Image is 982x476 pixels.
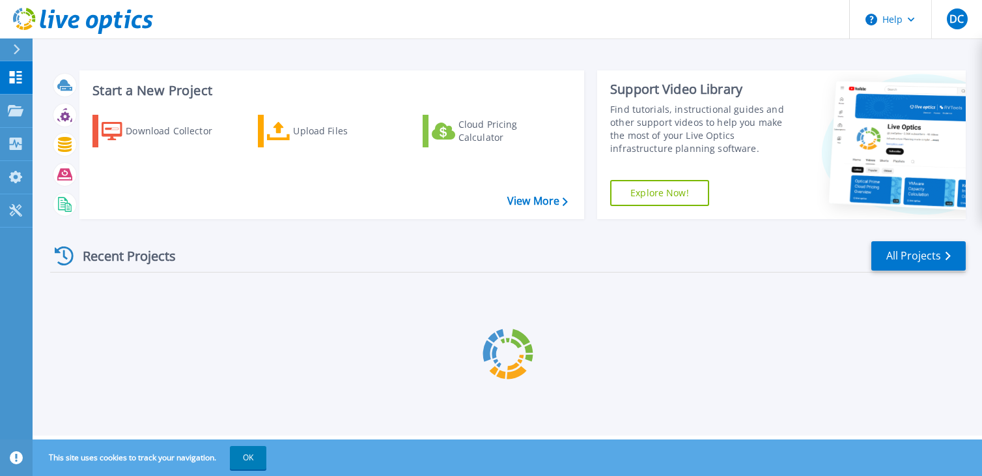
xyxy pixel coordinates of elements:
[230,446,266,469] button: OK
[458,118,563,144] div: Cloud Pricing Calculator
[507,195,568,207] a: View More
[871,241,966,271] a: All Projects
[293,118,397,144] div: Upload Files
[92,115,238,147] a: Download Collector
[610,180,709,206] a: Explore Now!
[423,115,568,147] a: Cloud Pricing Calculator
[92,83,567,98] h3: Start a New Project
[258,115,403,147] a: Upload Files
[610,81,795,98] div: Support Video Library
[126,118,230,144] div: Download Collector
[610,103,795,155] div: Find tutorials, instructional guides and other support videos to help you make the most of your L...
[50,240,193,272] div: Recent Projects
[36,446,266,469] span: This site uses cookies to track your navigation.
[949,14,964,24] span: DC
